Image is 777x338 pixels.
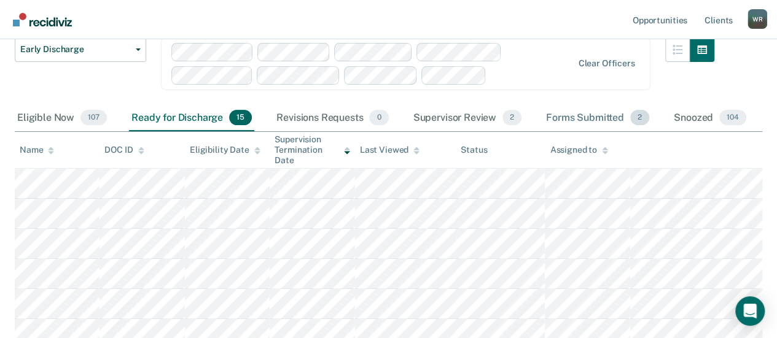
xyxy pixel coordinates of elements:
[630,110,649,126] span: 2
[671,105,749,132] div: Snoozed104
[735,296,765,326] div: Open Intercom Messenger
[544,105,652,132] div: Forms Submitted2
[15,105,109,132] div: Eligible Now107
[274,105,391,132] div: Revisions Requests0
[275,134,349,165] div: Supervision Termination Date
[129,105,254,132] div: Ready for Discharge15
[80,110,107,126] span: 107
[461,145,487,155] div: Status
[411,105,525,132] div: Supervisor Review2
[15,37,146,62] button: Early Discharge
[369,110,388,126] span: 0
[578,58,634,69] div: Clear officers
[719,110,746,126] span: 104
[229,110,252,126] span: 15
[360,145,420,155] div: Last Viewed
[190,145,260,155] div: Eligibility Date
[502,110,521,126] span: 2
[550,145,607,155] div: Assigned to
[20,145,54,155] div: Name
[748,9,767,29] div: W R
[748,9,767,29] button: Profile dropdown button
[13,13,72,26] img: Recidiviz
[20,44,131,55] span: Early Discharge
[104,145,144,155] div: DOC ID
